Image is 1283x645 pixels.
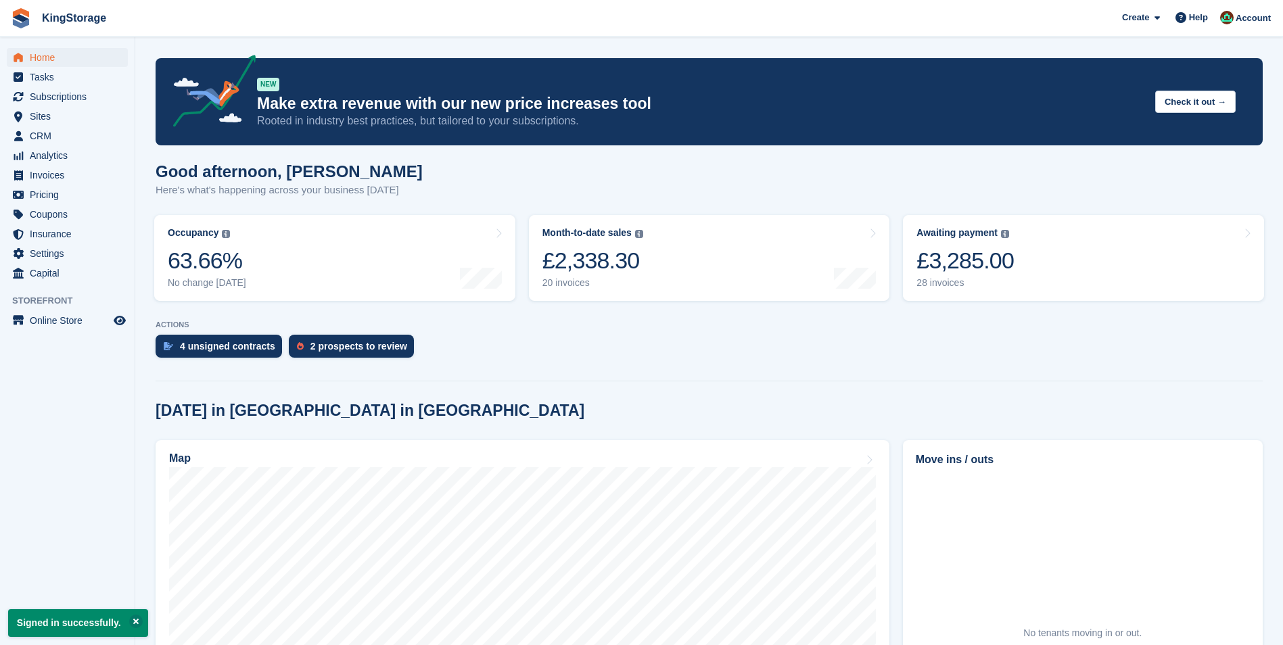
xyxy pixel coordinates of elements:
[297,342,304,350] img: prospect-51fa495bee0391a8d652442698ab0144808aea92771e9ea1ae160a38d050c398.svg
[156,335,289,364] a: 4 unsigned contracts
[30,264,111,283] span: Capital
[289,335,421,364] a: 2 prospects to review
[37,7,112,29] a: KingStorage
[916,247,1014,274] div: £3,285.00
[529,215,890,301] a: Month-to-date sales £2,338.30 20 invoices
[7,185,128,204] a: menu
[112,312,128,329] a: Preview store
[7,87,128,106] a: menu
[1023,626,1142,640] div: No tenants moving in or out.
[7,311,128,330] a: menu
[7,48,128,67] a: menu
[7,224,128,243] a: menu
[7,244,128,263] a: menu
[162,55,256,132] img: price-adjustments-announcement-icon-8257ccfd72463d97f412b2fc003d46551f7dbcb40ab6d574587a9cd5c0d94...
[1001,230,1009,238] img: icon-info-grey-7440780725fd019a000dd9b08b2336e03edf1995a4989e88bcd33f0948082b44.svg
[168,247,246,274] div: 63.66%
[1220,11,1234,24] img: John King
[542,247,643,274] div: £2,338.30
[11,8,31,28] img: stora-icon-8386f47178a22dfd0bd8f6a31ec36ba5ce8667c1dd55bd0f319d3a0aa187defe.svg
[156,183,423,198] p: Here's what's happening across your business [DATE]
[903,215,1264,301] a: Awaiting payment £3,285.00 28 invoices
[30,126,111,145] span: CRM
[7,68,128,87] a: menu
[154,215,515,301] a: Occupancy 63.66% No change [DATE]
[1122,11,1149,24] span: Create
[1155,91,1236,113] button: Check it out →
[257,94,1144,114] p: Make extra revenue with our new price increases tool
[7,146,128,165] a: menu
[156,162,423,181] h1: Good afternoon, [PERSON_NAME]
[156,402,584,420] h2: [DATE] in [GEOGRAPHIC_DATA] in [GEOGRAPHIC_DATA]
[7,107,128,126] a: menu
[542,227,632,239] div: Month-to-date sales
[30,166,111,185] span: Invoices
[8,609,148,637] p: Signed in successfully.
[1236,11,1271,25] span: Account
[542,277,643,289] div: 20 invoices
[168,277,246,289] div: No change [DATE]
[168,227,218,239] div: Occupancy
[30,107,111,126] span: Sites
[257,114,1144,128] p: Rooted in industry best practices, but tailored to your subscriptions.
[30,205,111,224] span: Coupons
[30,48,111,67] span: Home
[916,452,1250,468] h2: Move ins / outs
[156,320,1263,329] p: ACTIONS
[30,68,111,87] span: Tasks
[7,264,128,283] a: menu
[222,230,230,238] img: icon-info-grey-7440780725fd019a000dd9b08b2336e03edf1995a4989e88bcd33f0948082b44.svg
[916,227,998,239] div: Awaiting payment
[1189,11,1208,24] span: Help
[7,166,128,185] a: menu
[310,341,407,352] div: 2 prospects to review
[7,126,128,145] a: menu
[916,277,1014,289] div: 28 invoices
[257,78,279,91] div: NEW
[169,452,191,464] h2: Map
[180,341,275,352] div: 4 unsigned contracts
[7,205,128,224] a: menu
[30,224,111,243] span: Insurance
[30,311,111,330] span: Online Store
[635,230,643,238] img: icon-info-grey-7440780725fd019a000dd9b08b2336e03edf1995a4989e88bcd33f0948082b44.svg
[30,146,111,165] span: Analytics
[30,244,111,263] span: Settings
[30,87,111,106] span: Subscriptions
[164,342,173,350] img: contract_signature_icon-13c848040528278c33f63329250d36e43548de30e8caae1d1a13099fd9432cc5.svg
[12,294,135,308] span: Storefront
[30,185,111,204] span: Pricing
